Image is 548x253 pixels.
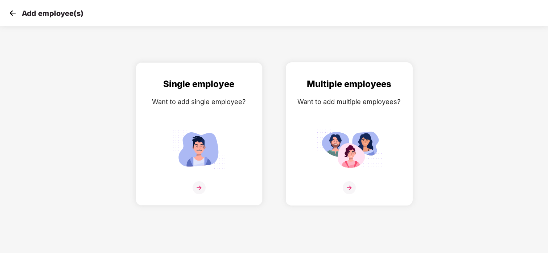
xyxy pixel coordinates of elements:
[193,181,206,194] img: svg+xml;base64,PHN2ZyB4bWxucz0iaHR0cDovL3d3dy53My5vcmcvMjAwMC9zdmciIHdpZHRoPSIzNiIgaGVpZ2h0PSIzNi...
[293,77,405,91] div: Multiple employees
[343,181,356,194] img: svg+xml;base64,PHN2ZyB4bWxucz0iaHR0cDovL3d3dy53My5vcmcvMjAwMC9zdmciIHdpZHRoPSIzNiIgaGVpZ2h0PSIzNi...
[143,77,255,91] div: Single employee
[22,9,83,18] p: Add employee(s)
[317,126,382,172] img: svg+xml;base64,PHN2ZyB4bWxucz0iaHR0cDovL3d3dy53My5vcmcvMjAwMC9zdmciIGlkPSJNdWx0aXBsZV9lbXBsb3llZS...
[293,96,405,107] div: Want to add multiple employees?
[7,8,18,18] img: svg+xml;base64,PHN2ZyB4bWxucz0iaHR0cDovL3d3dy53My5vcmcvMjAwMC9zdmciIHdpZHRoPSIzMCIgaGVpZ2h0PSIzMC...
[143,96,255,107] div: Want to add single employee?
[166,126,232,172] img: svg+xml;base64,PHN2ZyB4bWxucz0iaHR0cDovL3d3dy53My5vcmcvMjAwMC9zdmciIGlkPSJTaW5nbGVfZW1wbG95ZWUiIH...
